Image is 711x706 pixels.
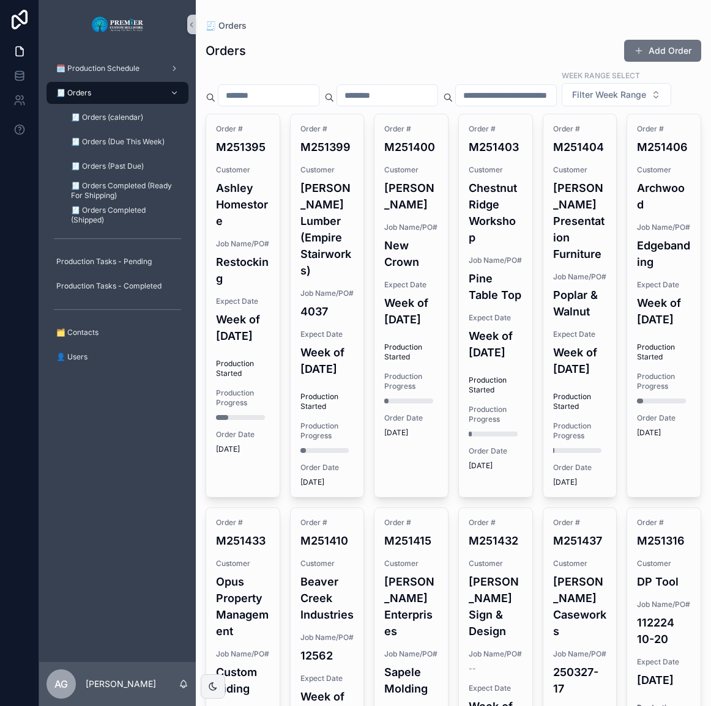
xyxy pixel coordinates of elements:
[553,664,607,697] h4: 250327-17
[553,139,607,155] h4: M251404
[384,237,438,270] h4: New Crown
[61,180,188,202] a: 🧾 Orders Completed (Ready For Shipping)
[469,313,523,323] span: Expect Date
[300,139,354,155] h4: M251399
[300,573,354,623] h4: Beaver Creek Industries
[300,289,354,298] span: Job Name/PO#
[469,405,523,424] span: Production Progress
[216,532,270,549] h4: M251433
[384,413,438,423] span: Order Date
[553,329,607,339] span: Expect Date
[216,649,270,659] span: Job Name/PO#
[562,83,671,106] button: Select Button
[216,559,270,568] span: Customer
[469,683,523,693] span: Expect Date
[216,388,270,408] span: Production Progress
[216,518,270,528] span: Order #
[637,532,691,549] h4: M251316
[300,518,354,528] span: Order #
[637,372,691,391] span: Production Progress
[469,446,523,456] span: Order Date
[47,275,188,297] a: Production Tasks - Completed
[637,222,691,232] span: Job Name/PO#
[553,573,607,639] h4: [PERSON_NAME] Caseworks
[300,165,354,175] span: Customer
[300,559,354,568] span: Customer
[637,413,691,423] span: Order Date
[469,270,523,303] h4: Pine Table Top
[216,254,270,287] h4: Restocking
[624,40,701,62] a: Add Order
[300,532,354,549] h4: M251410
[469,532,523,549] h4: M251432
[627,114,701,498] a: Order #M251406CustomerArchwoodJob Name/PO#EdgebandingExpect DateWeek of [DATE]Production StartedP...
[637,237,691,270] h4: Edgebanding
[469,518,523,528] span: Order #
[47,346,188,368] a: 👤 Users
[469,559,523,568] span: Customer
[300,633,354,642] span: Job Name/PO#
[206,20,247,32] a: 🧾 Orders
[384,664,438,697] h4: Sapele Molding
[384,165,438,175] span: Customer
[384,280,438,290] span: Expect Date
[290,114,365,498] a: Order #M251399Customer[PERSON_NAME] Lumber (Empire Stairworks)Job Name/PO#4037Expect DateWeek of ...
[637,124,691,134] span: Order #
[61,204,188,226] a: 🧾 Orders Completed (Shipped)
[469,573,523,639] h4: [PERSON_NAME] Sign & Design
[469,649,523,659] span: Job Name/PO#
[71,161,144,171] span: 🧾 Orders (Past Due)
[553,649,607,659] span: Job Name/PO#
[469,328,523,361] h4: Week of [DATE]
[56,64,140,73] span: 🗓️ Production Schedule
[553,124,607,134] span: Order #
[637,518,691,528] span: Order #
[637,600,691,609] span: Job Name/PO#
[216,573,270,639] h4: Opus Property Management
[469,461,523,471] span: [DATE]
[469,375,523,395] span: Production Started
[553,180,607,262] h4: [PERSON_NAME] Presentation Furniture
[39,49,196,384] div: scrollable content
[71,181,176,200] span: 🧾 Orders Completed (Ready For Shipping)
[384,342,438,362] span: Production Started
[458,114,533,498] a: Order #M251403CustomerChestnut Ridge WorkshopJob Name/PO#Pine Table TopExpect DateWeek of [DATE]P...
[71,205,176,225] span: 🧾 Orders Completed (Shipped)
[56,328,99,337] span: 🗂️ Contacts
[553,518,607,528] span: Order #
[384,649,438,659] span: Job Name/PO#
[71,112,143,122] span: 🧾 Orders (calendar)
[384,124,438,134] span: Order #
[300,329,354,339] span: Expect Date
[56,352,87,362] span: 👤 Users
[637,280,691,290] span: Expect Date
[216,165,270,175] span: Customer
[56,88,91,98] span: 🧾 Orders
[384,559,438,568] span: Customer
[61,155,188,177] a: 🧾 Orders (Past Due)
[553,559,607,568] span: Customer
[637,295,691,328] h4: Week of [DATE]
[543,114,617,498] a: Order #M251404Customer[PERSON_NAME] Presentation FurnitureJob Name/PO#Poplar & WalnutExpect DateW...
[553,287,607,320] h4: Poplar & Walnut
[47,251,188,273] a: Production Tasks - Pending
[216,430,270,439] span: Order Date
[300,180,354,279] h4: [PERSON_NAME] Lumber (Empire Stairworks)
[216,180,270,229] h4: Ashley Homestore
[637,614,691,647] h4: 112224 10-20
[300,674,354,683] span: Expect Date
[637,165,691,175] span: Customer
[384,222,438,232] span: Job Name/PO#
[562,70,640,81] label: Week Range Select
[469,165,523,175] span: Customer
[384,139,438,155] h4: M251400
[300,421,354,441] span: Production Progress
[216,311,270,344] h4: Week of [DATE]
[54,677,68,691] span: AG
[61,106,188,128] a: 🧾 Orders (calendar)
[469,124,523,134] span: Order #
[553,477,607,487] span: [DATE]
[300,477,354,487] span: [DATE]
[384,295,438,328] h4: Week of [DATE]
